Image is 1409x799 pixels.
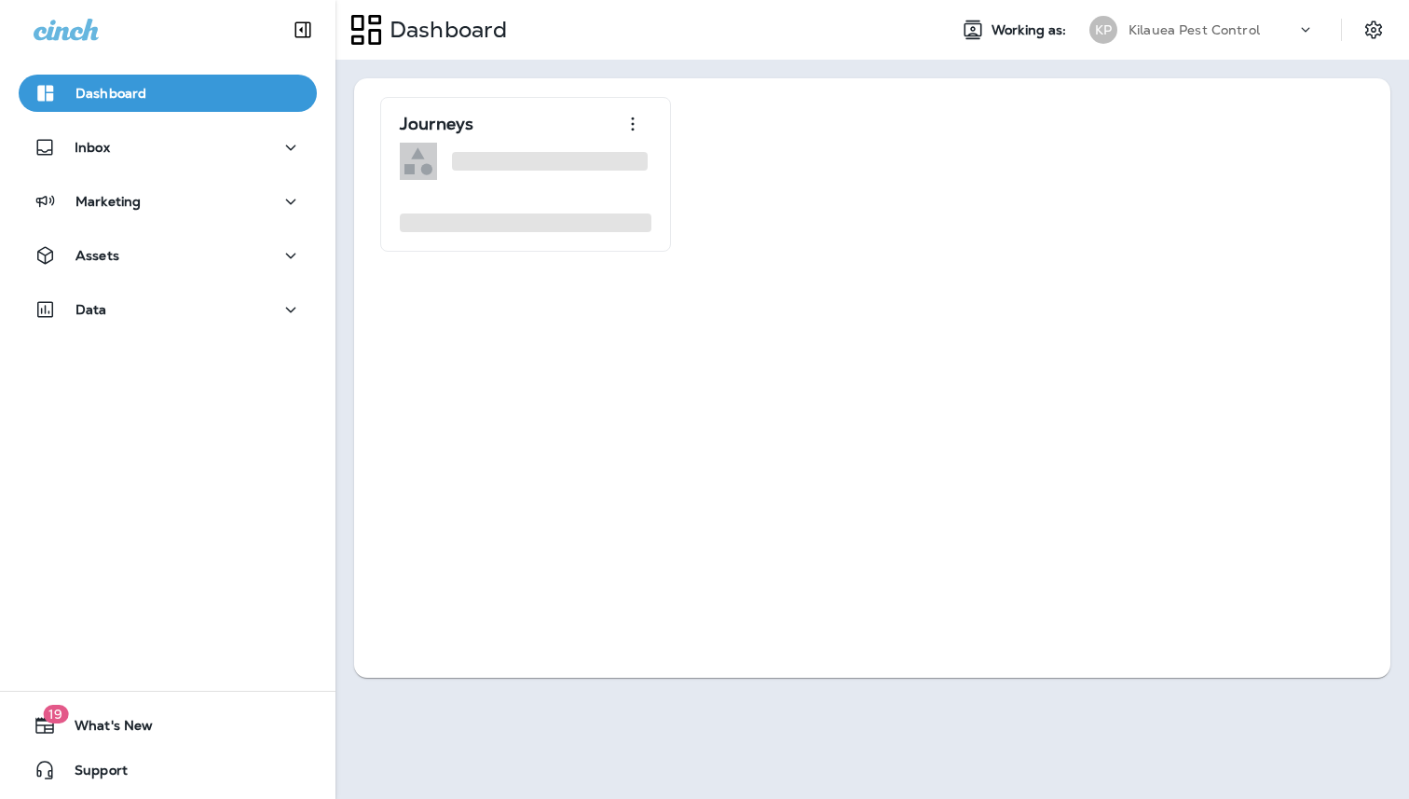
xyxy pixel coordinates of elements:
[56,718,153,740] span: What's New
[382,16,507,44] p: Dashboard
[277,11,329,48] button: Collapse Sidebar
[19,237,317,274] button: Assets
[19,751,317,789] button: Support
[19,291,317,328] button: Data
[400,115,473,133] p: Journeys
[1357,13,1390,47] button: Settings
[75,86,146,101] p: Dashboard
[75,140,110,155] p: Inbox
[19,75,317,112] button: Dashboard
[43,705,68,723] span: 19
[75,302,107,317] p: Data
[19,129,317,166] button: Inbox
[75,248,119,263] p: Assets
[19,707,317,744] button: 19What's New
[1129,22,1260,37] p: Kilauea Pest Control
[992,22,1071,38] span: Working as:
[56,763,128,785] span: Support
[1089,16,1117,44] div: KP
[19,183,317,220] button: Marketing
[75,194,141,209] p: Marketing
